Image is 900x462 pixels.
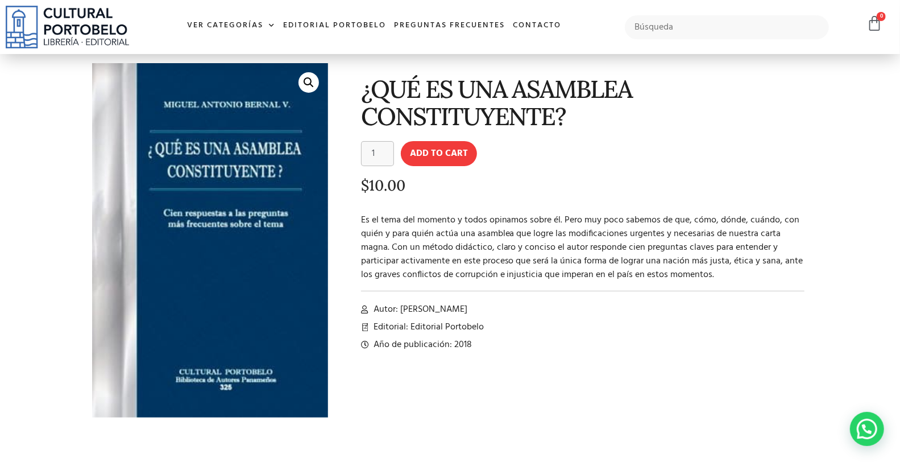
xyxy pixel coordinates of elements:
a: 0 [866,15,882,32]
span: Editorial: Editorial Portobelo [371,320,484,334]
input: Product quantity [361,141,394,166]
input: Búsqueda [625,15,828,39]
img: asamblea.jpg [92,63,328,418]
bdi: 10.00 [361,176,405,195]
button: Add to cart [401,141,477,166]
span: Año de publicación: 2018 [371,338,472,352]
a: Contacto [509,14,565,38]
a: Preguntas frecuentes [390,14,509,38]
a: Ver Categorías [183,14,279,38]
a: 🔍 [298,72,319,93]
span: 0 [877,12,886,21]
a: Editorial Portobelo [279,14,390,38]
h1: ¿QUÉ ES UNA ASAMBLEA CONSTITUYENTE? [361,76,805,130]
p: Es el tema del momento y todos opinamos sobre él. Pero muy poco sabemos de que, cómo, dónde, cuán... [361,213,805,282]
span: $ [361,176,369,195]
span: Autor: [PERSON_NAME] [371,303,467,316]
